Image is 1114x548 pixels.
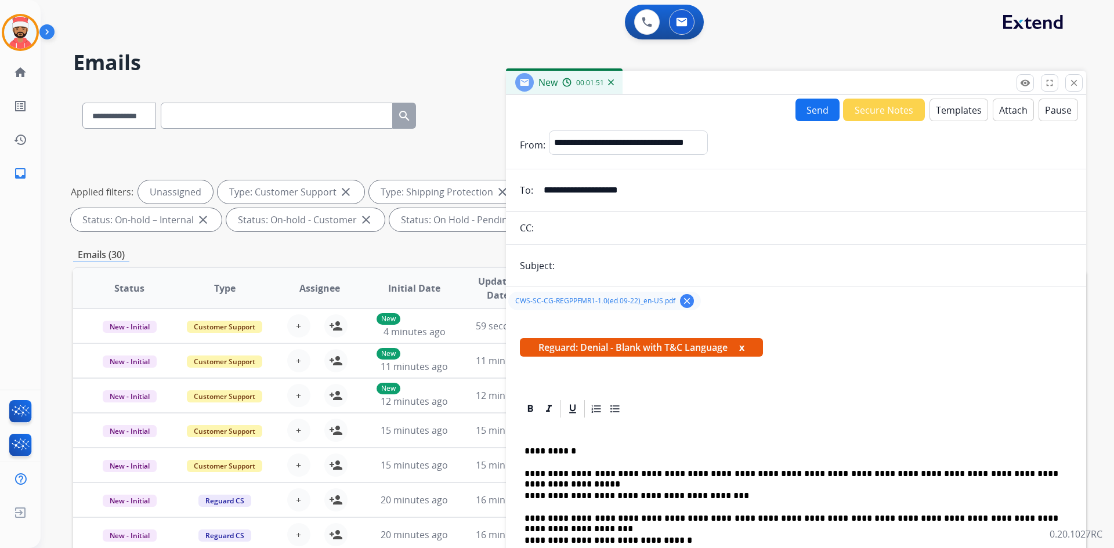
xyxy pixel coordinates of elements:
[369,180,521,204] div: Type: Shipping Protection
[843,99,925,121] button: Secure Notes
[287,488,310,511] button: +
[993,99,1034,121] button: Attach
[540,400,558,418] div: Italic
[73,51,1086,74] h2: Emails
[739,340,744,354] button: x
[196,213,210,227] mat-icon: close
[287,419,310,442] button: +
[4,16,37,49] img: avatar
[329,528,343,542] mat-icon: person_add
[73,248,129,262] p: Emails (30)
[187,425,262,437] span: Customer Support
[564,400,581,418] div: Underline
[472,274,525,302] span: Updated Date
[377,313,400,325] p: New
[329,458,343,472] mat-icon: person_add
[287,349,310,372] button: +
[103,425,157,437] span: New - Initial
[1039,99,1078,121] button: Pause
[476,528,543,541] span: 16 minutes ago
[682,296,692,306] mat-icon: clear
[287,314,310,337] button: +
[389,208,566,231] div: Status: On Hold - Pending Parts
[359,213,373,227] mat-icon: close
[520,259,555,273] p: Subject:
[103,495,157,507] span: New - Initial
[329,423,343,437] mat-icon: person_add
[71,185,133,199] p: Applied filters:
[296,354,301,368] span: +
[287,384,310,407] button: +
[103,390,157,402] span: New - Initial
[522,400,539,418] div: Bold
[287,453,310,477] button: +
[226,208,385,231] div: Status: On-hold - Customer
[198,495,251,507] span: Reguard CS
[296,458,301,472] span: +
[476,389,543,402] span: 12 minutes ago
[1050,527,1102,541] p: 0.20.1027RC
[187,460,262,472] span: Customer Support
[1069,78,1079,88] mat-icon: close
[339,185,353,199] mat-icon: close
[929,99,988,121] button: Templates
[606,400,624,418] div: Bullet List
[381,360,448,373] span: 11 minutes ago
[1044,78,1055,88] mat-icon: fullscreen
[103,321,157,333] span: New - Initial
[329,493,343,507] mat-icon: person_add
[377,348,400,360] p: New
[329,354,343,368] mat-icon: person_add
[299,281,340,295] span: Assignee
[214,281,236,295] span: Type
[114,281,144,295] span: Status
[329,319,343,333] mat-icon: person_add
[538,76,558,89] span: New
[384,325,446,338] span: 4 minutes ago
[576,78,604,88] span: 00:01:51
[103,529,157,542] span: New - Initial
[520,138,545,152] p: From:
[296,493,301,507] span: +
[71,208,222,231] div: Status: On-hold – Internal
[381,528,448,541] span: 20 minutes ago
[296,319,301,333] span: +
[13,166,27,180] mat-icon: inbox
[476,320,544,332] span: 59 seconds ago
[588,400,605,418] div: Ordered List
[198,529,251,542] span: Reguard CS
[381,493,448,506] span: 20 minutes ago
[381,395,448,408] span: 12 minutes ago
[187,321,262,333] span: Customer Support
[13,99,27,113] mat-icon: list_alt
[388,281,440,295] span: Initial Date
[520,221,534,235] p: CC:
[296,389,301,402] span: +
[218,180,364,204] div: Type: Customer Support
[187,390,262,402] span: Customer Support
[103,460,157,472] span: New - Initial
[13,66,27,79] mat-icon: home
[476,354,543,367] span: 11 minutes ago
[495,185,509,199] mat-icon: close
[515,296,675,306] span: CWS-SC-CG-REGPPFMR1-1.0(ed.09-22)_en-US.pdf
[329,389,343,402] mat-icon: person_add
[397,109,411,123] mat-icon: search
[296,528,301,542] span: +
[187,355,262,368] span: Customer Support
[476,493,543,506] span: 16 minutes ago
[381,424,448,437] span: 15 minutes ago
[1020,78,1030,88] mat-icon: remove_red_eye
[138,180,213,204] div: Unassigned
[296,423,301,437] span: +
[520,183,533,197] p: To:
[520,338,763,357] span: Reguard: Denial - Blank with T&C Language
[13,133,27,147] mat-icon: history
[476,459,543,471] span: 15 minutes ago
[103,355,157,368] span: New - Initial
[476,424,543,437] span: 15 minutes ago
[381,459,448,471] span: 15 minutes ago
[287,523,310,546] button: +
[795,99,840,121] button: Send
[377,383,400,394] p: New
